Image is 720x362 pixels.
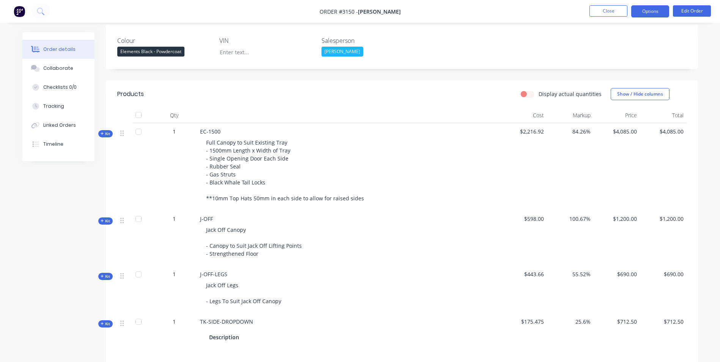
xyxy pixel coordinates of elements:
[200,318,253,325] span: TK-SIDE-DROPDOWN
[321,47,363,57] div: [PERSON_NAME]
[539,90,602,98] label: Display actual quantities
[43,46,76,53] div: Order details
[206,226,302,257] span: Jack Off Canopy - Canopy to Suit Jack Off Lifting Points - Strengthened Floor
[611,88,670,100] button: Show / Hide columns
[550,318,591,326] span: 25.6%
[631,5,669,17] button: Options
[98,273,113,280] div: Kit
[643,270,684,278] span: $690.00
[206,282,281,305] span: Jack Off Legs - Legs To Suit Jack Off Canopy
[22,116,95,135] button: Linked Orders
[98,217,113,225] div: Kit
[43,103,64,110] div: Tracking
[22,40,95,59] button: Order details
[589,5,627,17] button: Close
[117,36,212,45] label: Colour
[98,130,113,137] div: Kit
[43,84,77,91] div: Checklists 0/0
[501,108,547,123] div: Cost
[504,270,544,278] span: $443.66
[206,139,364,202] span: Full Canopy to Suit Existing Tray - 1500mm Length x Width of Tray - Single Opening Door Each Side...
[550,215,591,223] span: 100.67%
[643,215,684,223] span: $1,200.00
[358,8,401,15] span: [PERSON_NAME]
[550,270,591,278] span: 55.52%
[597,127,637,135] span: $4,085.00
[101,274,110,279] span: Kit
[43,122,76,129] div: Linked Orders
[22,135,95,154] button: Timeline
[98,320,113,327] div: Kit
[640,108,687,123] div: Total
[643,127,684,135] span: $4,085.00
[504,215,544,223] span: $598.00
[200,128,221,135] span: EC-1500
[504,318,544,326] span: $175.475
[200,215,213,222] span: J-OFF
[209,332,242,343] div: Description
[43,141,63,148] div: Timeline
[173,318,176,326] span: 1
[597,270,637,278] span: $690.00
[117,47,184,57] div: Elements Black - Powdercoat
[117,90,144,99] div: Products
[14,6,25,17] img: Factory
[101,218,110,224] span: Kit
[547,108,594,123] div: Markup
[320,8,358,15] span: Order #3150 -
[173,270,176,278] span: 1
[22,97,95,116] button: Tracking
[173,127,176,135] span: 1
[321,36,416,45] label: Salesperson
[173,215,176,223] span: 1
[101,131,110,137] span: Kit
[594,108,640,123] div: Price
[550,127,591,135] span: 84.26%
[151,108,197,123] div: Qty
[101,321,110,327] span: Kit
[200,271,227,278] span: J-OFF-LEGS
[673,5,711,17] button: Edit Order
[597,318,637,326] span: $712.50
[22,59,95,78] button: Collaborate
[504,127,544,135] span: $2,216.92
[597,215,637,223] span: $1,200.00
[643,318,684,326] span: $712.50
[22,78,95,97] button: Checklists 0/0
[219,36,314,45] label: VIN
[43,65,73,72] div: Collaborate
